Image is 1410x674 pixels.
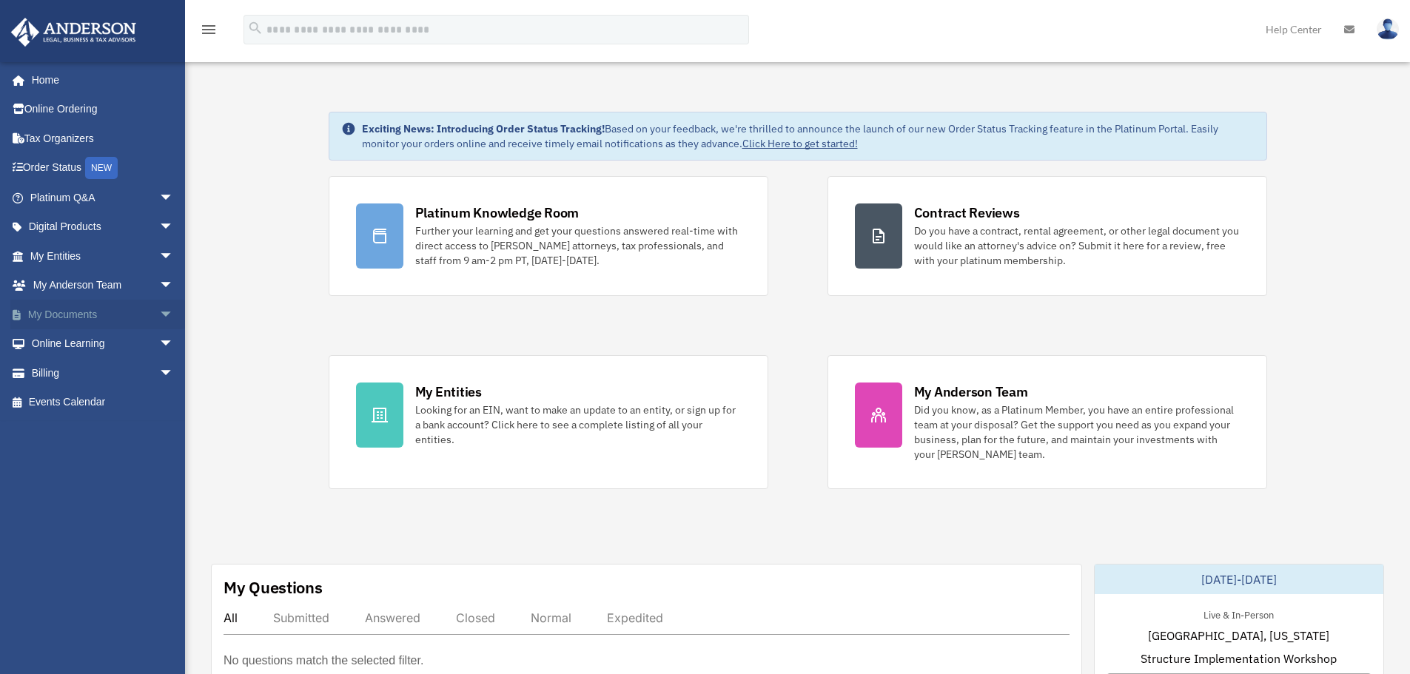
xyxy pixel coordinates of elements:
a: My Entitiesarrow_drop_down [10,241,196,271]
span: arrow_drop_down [159,183,189,213]
div: Answered [365,610,420,625]
a: Online Ordering [10,95,196,124]
div: Submitted [273,610,329,625]
div: Based on your feedback, we're thrilled to announce the launch of our new Order Status Tracking fe... [362,121,1255,151]
div: Platinum Knowledge Room [415,203,580,222]
a: Online Learningarrow_drop_down [10,329,196,359]
a: Click Here to get started! [742,137,858,150]
div: Looking for an EIN, want to make an update to an entity, or sign up for a bank account? Click her... [415,402,741,447]
span: [GEOGRAPHIC_DATA], [US_STATE] [1148,627,1329,644]
a: Order StatusNEW [10,153,196,183]
div: My Entities [415,383,482,401]
span: arrow_drop_down [159,212,189,243]
a: My Anderson Teamarrow_drop_down [10,271,196,300]
a: My Anderson Team Did you know, as a Platinum Member, you have an entire professional team at your... [827,355,1267,489]
a: Billingarrow_drop_down [10,358,196,388]
a: Contract Reviews Do you have a contract, rental agreement, or other legal document you would like... [827,176,1267,296]
div: Did you know, as a Platinum Member, you have an entire professional team at your disposal? Get th... [914,402,1240,462]
div: Closed [456,610,495,625]
span: arrow_drop_down [159,271,189,301]
img: Anderson Advisors Platinum Portal [7,18,141,47]
span: arrow_drop_down [159,241,189,272]
div: Further your learning and get your questions answered real-time with direct access to [PERSON_NAM... [415,223,741,268]
div: [DATE]-[DATE] [1095,565,1383,594]
i: search [247,20,263,36]
div: Normal [531,610,571,625]
a: Home [10,65,189,95]
a: Tax Organizers [10,124,196,153]
a: My Documentsarrow_drop_down [10,300,196,329]
i: menu [200,21,218,38]
a: Platinum Q&Aarrow_drop_down [10,183,196,212]
img: User Pic [1377,18,1399,40]
div: Do you have a contract, rental agreement, or other legal document you would like an attorney's ad... [914,223,1240,268]
div: Contract Reviews [914,203,1020,222]
div: My Questions [224,576,323,599]
a: Platinum Knowledge Room Further your learning and get your questions answered real-time with dire... [329,176,768,296]
a: Events Calendar [10,388,196,417]
div: My Anderson Team [914,383,1028,401]
a: Digital Productsarrow_drop_down [10,212,196,242]
div: Live & In-Person [1192,606,1286,621]
span: arrow_drop_down [159,300,189,330]
span: Structure Implementation Workshop [1141,650,1337,667]
p: No questions match the selected filter. [224,650,423,671]
a: My Entities Looking for an EIN, want to make an update to an entity, or sign up for a bank accoun... [329,355,768,489]
div: All [224,610,238,625]
div: Expedited [607,610,663,625]
a: menu [200,26,218,38]
strong: Exciting News: Introducing Order Status Tracking! [362,122,605,135]
div: NEW [85,157,118,179]
span: arrow_drop_down [159,358,189,388]
span: arrow_drop_down [159,329,189,360]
